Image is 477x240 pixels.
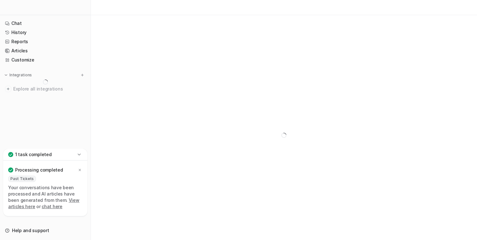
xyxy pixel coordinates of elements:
img: explore all integrations [5,86,11,92]
a: Customize [3,56,88,64]
span: Past Tickets [8,176,36,182]
p: Your conversations have been processed and AI articles have been generated from them. or [8,184,82,210]
img: menu_add.svg [80,73,85,77]
span: Explore all integrations [13,84,85,94]
a: Reports [3,37,88,46]
p: Integrations [9,73,32,78]
a: Explore all integrations [3,85,88,93]
img: expand menu [4,73,8,77]
a: Articles [3,46,88,55]
a: Chat [3,19,88,28]
p: Processing completed [15,167,63,173]
p: 1 task completed [15,151,52,158]
button: Integrations [3,72,34,78]
a: History [3,28,88,37]
a: chat here [42,204,62,209]
a: View articles here [8,197,79,209]
a: Help and support [3,226,88,235]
